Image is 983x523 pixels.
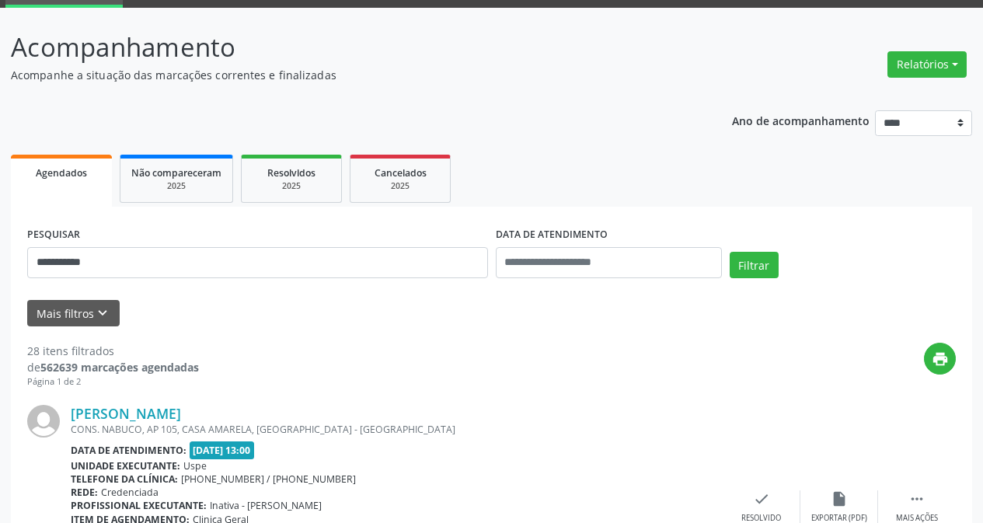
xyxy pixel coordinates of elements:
[101,486,159,499] span: Credenciada
[94,305,111,322] i: keyboard_arrow_down
[732,110,870,130] p: Ano de acompanhamento
[131,166,221,180] span: Não compareceram
[11,67,684,83] p: Acompanhe a situação das marcações correntes e finalizadas
[71,459,180,472] b: Unidade executante:
[210,499,322,512] span: Inativa - [PERSON_NAME]
[361,180,439,192] div: 2025
[267,166,315,180] span: Resolvidos
[27,223,80,247] label: PESQUISAR
[71,486,98,499] b: Rede:
[71,472,178,486] b: Telefone da clínica:
[11,28,684,67] p: Acompanhamento
[375,166,427,180] span: Cancelados
[71,423,723,436] div: CONS. NABUCO, AP 105, CASA AMARELA, [GEOGRAPHIC_DATA] - [GEOGRAPHIC_DATA]
[887,51,967,78] button: Relatórios
[496,223,608,247] label: DATA DE ATENDIMENTO
[181,472,356,486] span: [PHONE_NUMBER] / [PHONE_NUMBER]
[253,180,330,192] div: 2025
[190,441,255,459] span: [DATE] 13:00
[36,166,87,180] span: Agendados
[183,459,207,472] span: Uspe
[753,490,770,507] i: check
[924,343,956,375] button: print
[27,375,199,389] div: Página 1 de 2
[27,359,199,375] div: de
[131,180,221,192] div: 2025
[71,405,181,422] a: [PERSON_NAME]
[908,490,925,507] i: 
[27,405,60,438] img: img
[71,499,207,512] b: Profissional executante:
[730,252,779,278] button: Filtrar
[40,360,199,375] strong: 562639 marcações agendadas
[831,490,848,507] i: insert_drive_file
[27,343,199,359] div: 28 itens filtrados
[27,300,120,327] button: Mais filtroskeyboard_arrow_down
[932,350,949,368] i: print
[71,444,186,457] b: Data de atendimento:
